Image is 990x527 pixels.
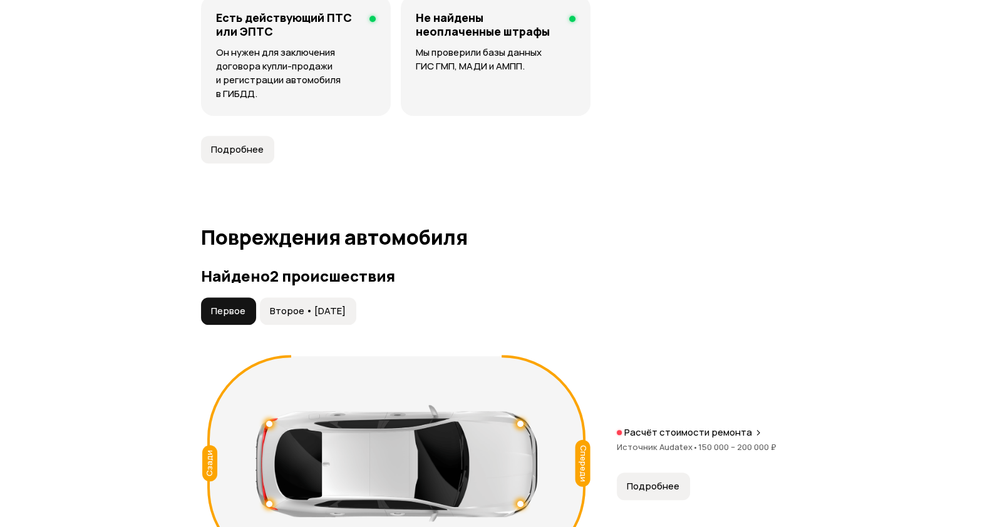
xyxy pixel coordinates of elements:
span: Подробнее [627,480,679,493]
button: Первое [201,297,256,325]
p: Он нужен для заключения договора купли-продажи и регистрации автомобиля в ГИБДД. [216,46,376,101]
button: Подробнее [617,473,690,500]
button: Подробнее [201,136,274,163]
span: • [693,441,698,453]
button: Второе • [DATE] [260,297,356,325]
span: Первое [211,305,245,317]
h1: Повреждения автомобиля [201,226,790,248]
h4: Не найдены неоплаченные штрафы [416,11,559,38]
span: Источник Audatex [617,441,698,453]
span: Подробнее [211,143,264,156]
p: Мы проверили базы данных ГИС ГМП, МАДИ и АМПП. [416,46,575,73]
span: 150 000 – 200 000 ₽ [698,441,776,453]
div: Сзади [202,445,217,481]
span: Второе • [DATE] [270,305,346,317]
div: Спереди [575,439,590,486]
p: Расчёт стоимости ремонта [624,426,752,439]
h4: Есть действующий ПТС или ЭПТС [216,11,359,38]
h3: Найдено 2 происшествия [201,267,790,285]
